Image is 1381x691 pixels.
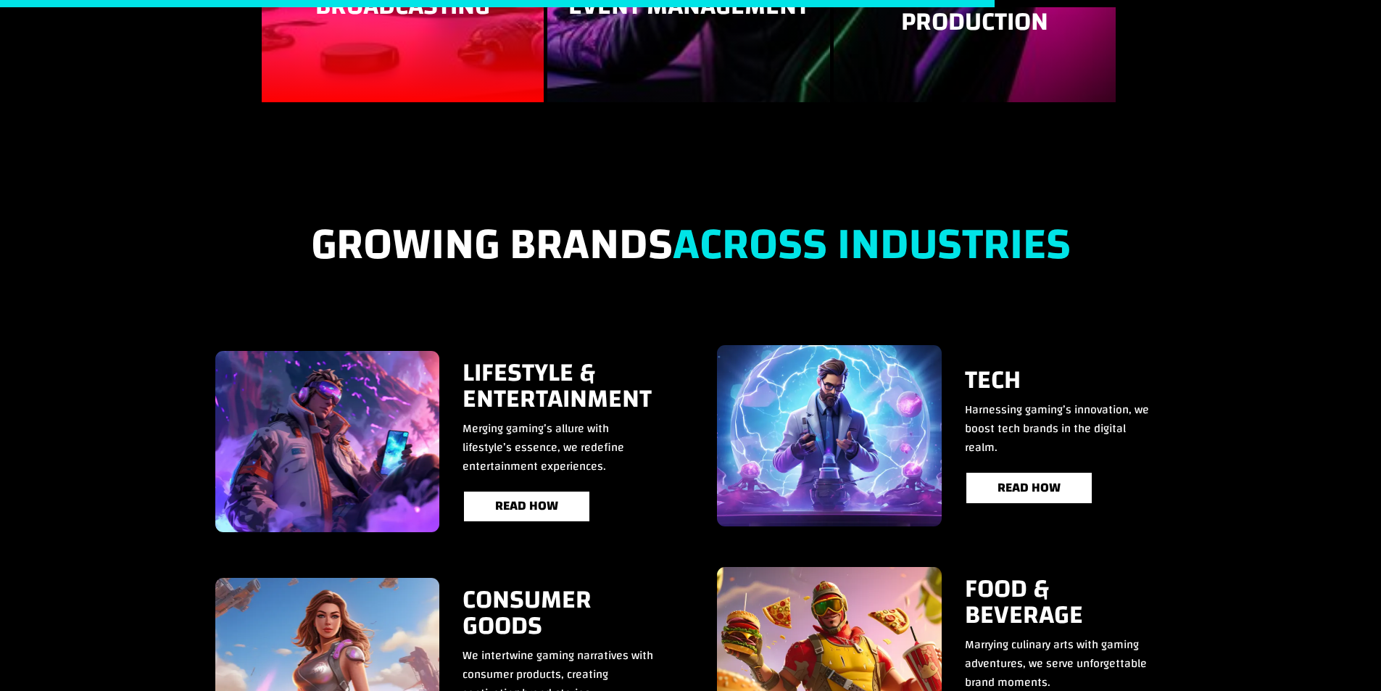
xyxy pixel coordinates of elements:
h3: Tech [965,367,1152,400]
a: Read How [463,490,591,523]
h2: Growing Brands [215,219,1166,289]
h3: Consumer Goods [463,587,664,646]
iframe: Chat Widget [1309,621,1381,691]
a: Read How [965,471,1093,504]
h3: Lifestyle & Entertainment [463,360,652,419]
span: Merging gaming’s allure with lifestyle’s essence, we redefine entertainment experiences. [463,418,624,477]
span: Harnessing gaming’s innovation, we boost tech brands in the digital realm. [965,399,1149,458]
strong: Across Industries [673,203,1071,286]
h3: Food & Beverage [965,576,1152,635]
